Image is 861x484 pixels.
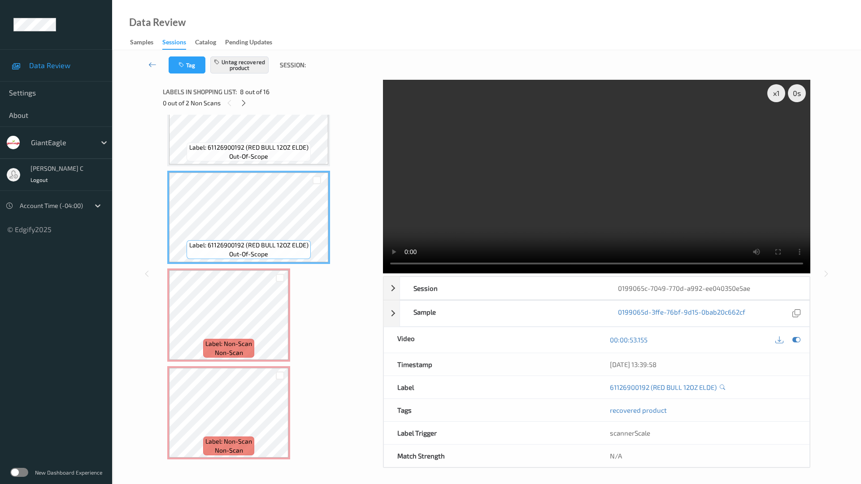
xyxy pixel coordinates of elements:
[130,36,162,49] a: Samples
[210,56,269,73] button: Untag recovered product
[162,38,186,50] div: Sessions
[229,250,268,259] span: out-of-scope
[229,152,268,161] span: out-of-scope
[400,277,605,299] div: Session
[189,143,309,152] span: Label: 61126900192 (RED BULL 12OZ ELDE)
[215,348,243,357] span: non-scan
[189,241,309,250] span: Label: 61126900192 (RED BULL 12OZ ELDE)
[225,36,281,49] a: Pending Updates
[384,422,597,444] div: Label Trigger
[384,445,597,467] div: Match Strength
[240,87,270,96] span: 8 out of 16
[384,353,597,376] div: Timestamp
[383,300,810,327] div: Sample0199065d-3ffe-76bf-9d15-0bab20c662cf
[205,437,252,446] span: Label: Non-Scan
[384,376,597,398] div: Label
[205,339,252,348] span: Label: Non-Scan
[162,36,195,50] a: Sessions
[383,277,810,300] div: Session0199065c-7049-770d-a992-ee040350e5ae
[130,38,153,49] div: Samples
[610,335,648,344] a: 00:00:53.155
[400,301,605,326] div: Sample
[129,18,186,27] div: Data Review
[610,360,796,369] div: [DATE] 13:39:58
[225,38,272,49] div: Pending Updates
[163,87,237,96] span: Labels in shopping list:
[215,446,243,455] span: non-scan
[788,84,806,102] div: 0 s
[610,406,667,414] span: recovered product
[767,84,785,102] div: x 1
[618,307,745,320] a: 0199065d-3ffe-76bf-9d15-0bab20c662cf
[195,36,225,49] a: Catalog
[163,97,377,108] div: 0 out of 2 Non Scans
[280,60,306,69] span: Session:
[384,399,597,421] div: Tags
[195,38,216,49] div: Catalog
[596,422,809,444] div: scannerScale
[169,56,205,73] button: Tag
[596,445,809,467] div: N/A
[384,327,597,353] div: Video
[610,383,717,392] a: 61126900192 (RED BULL 12OZ ELDE)
[604,277,809,299] div: 0199065c-7049-770d-a992-ee040350e5ae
